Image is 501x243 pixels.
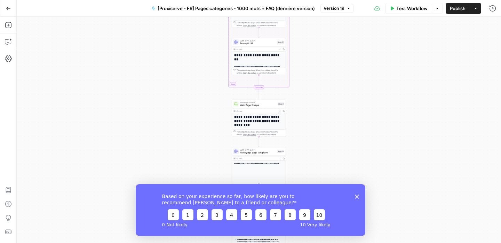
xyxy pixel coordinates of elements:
g: Edge from step_11 to step_12 [259,28,260,38]
button: Test Workflow [385,3,432,14]
div: Complete [254,85,264,89]
div: Output [237,48,276,51]
div: This output is too large & has been abbreviated for review. to view the full content. [237,130,284,136]
button: Version 19 [320,4,354,13]
div: This output is too large & has been abbreviated for review. to view the full content. [237,21,284,27]
div: Complete [232,85,286,89]
span: [Proxiserve - FR] Pages catégories - 1000 mots + FAQ (dernière version) [158,5,315,12]
span: LLM · GPT-4o Mini [240,149,276,151]
span: Prompt LLM [240,42,276,45]
g: Edge from step_10-iteration-end to step_2 [259,89,260,99]
span: Version 19 [324,5,344,12]
button: Publish [446,3,470,14]
span: Copy the output [243,72,256,74]
div: Step 15 [277,150,284,153]
div: Output [237,110,276,113]
span: Copy the output [243,24,256,26]
div: This output is too large & has been abbreviated for review. to view the full content. [237,69,284,74]
span: Nettoyage page scrappée [240,151,276,154]
span: Copy the output [243,134,256,136]
span: LLM · GPT-4o Mini [240,39,276,42]
div: Step 12 [277,41,284,44]
iframe: Survey from AirOps [136,184,365,236]
button: [Proxiserve - FR] Pages catégories - 1000 mots + FAQ (dernière version) [147,3,319,14]
span: Web Page Scrape [240,104,276,107]
div: Output [237,157,276,160]
span: Test Workflow [396,5,428,12]
span: Web Page Scrape [240,101,276,104]
g: Edge from step_2 to step_15 [259,137,260,147]
div: Step 2 [278,102,284,106]
span: Publish [450,5,466,12]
